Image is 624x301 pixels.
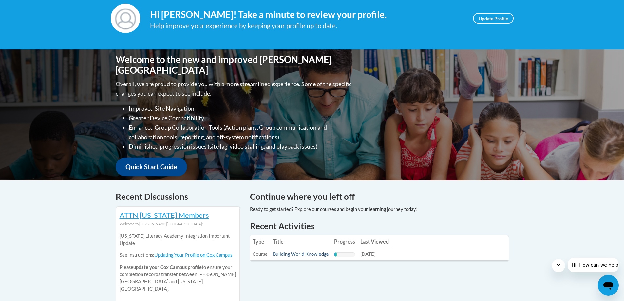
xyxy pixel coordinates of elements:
th: Progress [331,235,358,248]
a: ATTN [US_STATE] Members [120,211,209,219]
li: Diminished progression issues (site lag, video stalling, and playback issues) [129,142,353,151]
li: Enhanced Group Collaboration Tools (Action plans, Group communication and collaboration tools, re... [129,123,353,142]
p: [US_STATE] Literacy Academy Integration Important Update [120,233,236,247]
th: Last Viewed [358,235,391,248]
th: Title [270,235,331,248]
iframe: Button to launch messaging window [598,275,619,296]
h4: Hi [PERSON_NAME]! Take a minute to review your profile. [150,9,463,20]
a: Quick Start Guide [116,158,187,176]
span: [DATE] [360,251,375,257]
th: Type [250,235,270,248]
a: Update Profile [473,13,514,24]
p: See instructions: [120,252,236,259]
p: Overall, we are proud to provide you with a more streamlined experience. Some of the specific cha... [116,79,353,98]
h4: Continue where you left off [250,190,509,203]
div: Welcome to [PERSON_NAME][GEOGRAPHIC_DATA]! [120,220,236,228]
div: Progress, % [334,252,337,257]
iframe: Close message [552,259,565,272]
iframe: Message from company [568,258,619,272]
h4: Recent Discussions [116,190,240,203]
li: Improved Site Navigation [129,104,353,113]
span: Course [253,251,268,257]
div: Please to ensure your completion records transfer between [PERSON_NAME][GEOGRAPHIC_DATA] and [US_... [120,228,236,297]
img: Profile Image [111,4,140,33]
b: update your Cox Campus profile [133,264,202,270]
h1: Recent Activities [250,220,509,232]
a: Building World Knowledge [273,251,329,257]
a: Updating Your Profile on Cox Campus [154,252,232,258]
h1: Welcome to the new and improved [PERSON_NAME][GEOGRAPHIC_DATA] [116,54,353,76]
div: Help improve your experience by keeping your profile up to date. [150,20,463,31]
span: Hi. How can we help? [4,5,53,10]
li: Greater Device Compatibility [129,113,353,123]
